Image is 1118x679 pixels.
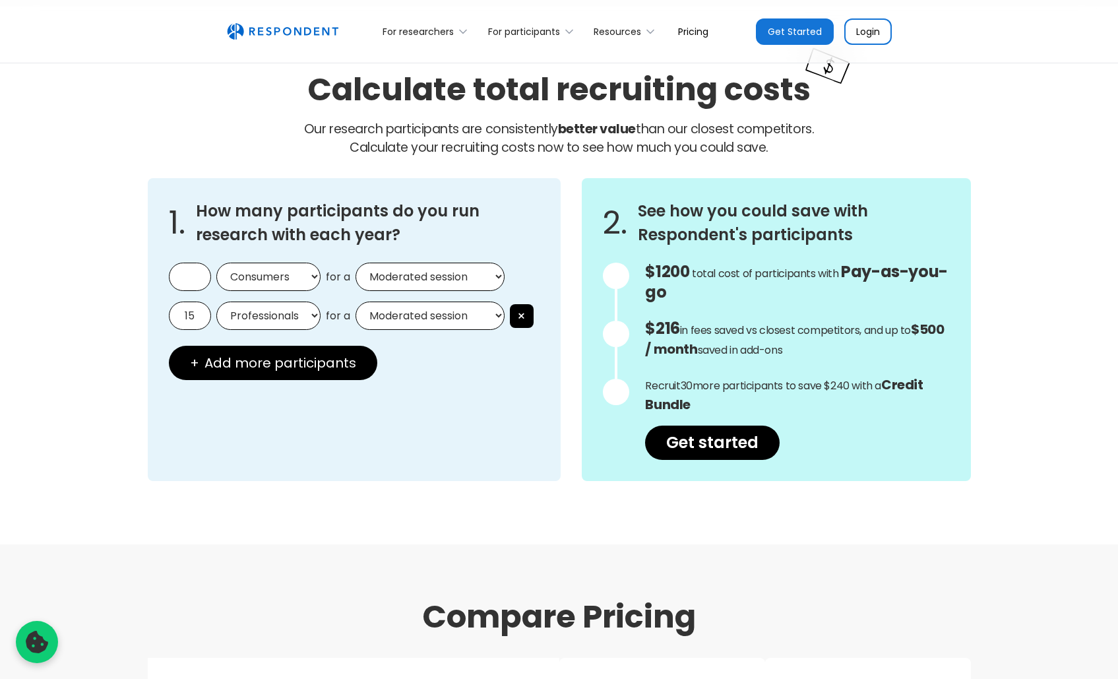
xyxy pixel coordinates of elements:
a: Get Started [756,18,834,45]
strong: better value [558,120,636,138]
h1: Compare Pricing [137,597,981,637]
p: in fees saved vs closest competitors, and up to saved in add-ons [645,319,949,360]
span: 2. [603,216,627,230]
a: home [227,23,338,40]
span: Calculate your recruiting costs now to see how much you could save. [350,139,768,156]
span: for a [326,271,350,284]
button: × [510,304,534,328]
span: for a [326,309,350,323]
span: + [190,356,199,370]
a: Get started [645,426,780,460]
button: + Add more participants [169,346,377,380]
div: Resources [594,25,641,38]
span: 1. [169,216,185,230]
div: For researchers [375,16,480,47]
img: Untitled UI logotext [227,23,338,40]
div: For researchers [383,25,454,38]
p: Recruit more participants to save $240 with a [645,375,949,415]
span: 30 [681,378,693,393]
a: Pricing [668,16,719,47]
span: Pay-as-you-go [645,261,947,303]
span: total cost of participants with [692,266,839,281]
p: Our research participants are consistently than our closest competitors. [148,120,971,157]
h3: How many participants do you run research with each year? [196,199,540,247]
div: For participants [480,16,586,47]
span: $216 [645,317,679,339]
div: Resources [586,16,668,47]
h3: See how you could save with Respondent's participants [638,199,949,247]
span: $1200 [645,261,689,282]
div: For participants [488,25,560,38]
span: Add more participants [204,356,356,370]
a: Login [844,18,892,45]
h2: Calculate total recruiting costs [307,67,811,112]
